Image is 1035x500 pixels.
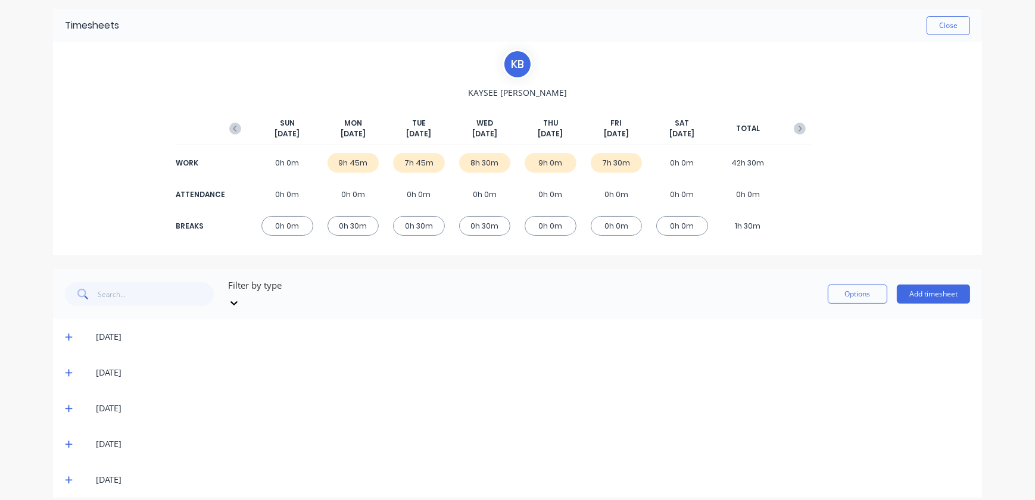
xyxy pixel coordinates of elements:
div: 0h 0m [261,153,313,173]
input: Search... [98,282,214,306]
span: MON [344,118,362,129]
div: [DATE] [96,402,970,415]
div: Timesheets [65,18,119,33]
div: 0h 0m [328,185,379,204]
div: 0h 30m [459,216,511,236]
div: BREAKS [176,221,223,232]
span: TOTAL [736,123,760,134]
div: WORK [176,158,223,168]
div: 0h 0m [261,216,313,236]
div: 0h 0m [722,185,774,204]
span: SAT [675,118,689,129]
div: 0h 0m [656,185,708,204]
span: [DATE] [406,129,431,139]
div: 0h 0m [393,185,445,204]
div: [DATE] [96,473,970,486]
div: [DATE] [96,330,970,343]
div: 7h 45m [393,153,445,173]
span: KAYSEE [PERSON_NAME] [468,86,567,99]
div: 0h 0m [656,153,708,173]
button: Add timesheet [897,285,970,304]
div: 0h 0m [591,216,643,236]
div: 7h 30m [591,153,643,173]
div: 42h 30m [722,153,774,173]
div: 9h 45m [328,153,379,173]
div: 0h 0m [656,216,708,236]
div: K B [503,49,532,79]
span: [DATE] [472,129,497,139]
div: 0h 0m [525,185,576,204]
button: Close [927,16,970,35]
div: [DATE] [96,437,970,451]
span: WED [476,118,493,129]
span: [DATE] [604,129,629,139]
button: Options [828,285,887,304]
span: [DATE] [341,129,366,139]
span: THU [543,118,558,129]
span: [DATE] [669,129,694,139]
div: 1h 30m [722,216,774,236]
div: 9h 0m [525,153,576,173]
div: 0h 30m [328,216,379,236]
div: 8h 30m [459,153,511,173]
div: 0h 0m [525,216,576,236]
span: FRI [610,118,622,129]
span: SUN [280,118,295,129]
div: 0h 0m [261,185,313,204]
span: [DATE] [275,129,300,139]
span: [DATE] [538,129,563,139]
div: 0h 30m [393,216,445,236]
div: 0h 0m [591,185,643,204]
div: 0h 0m [459,185,511,204]
div: [DATE] [96,366,970,379]
span: TUE [412,118,426,129]
div: ATTENDANCE [176,189,223,200]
